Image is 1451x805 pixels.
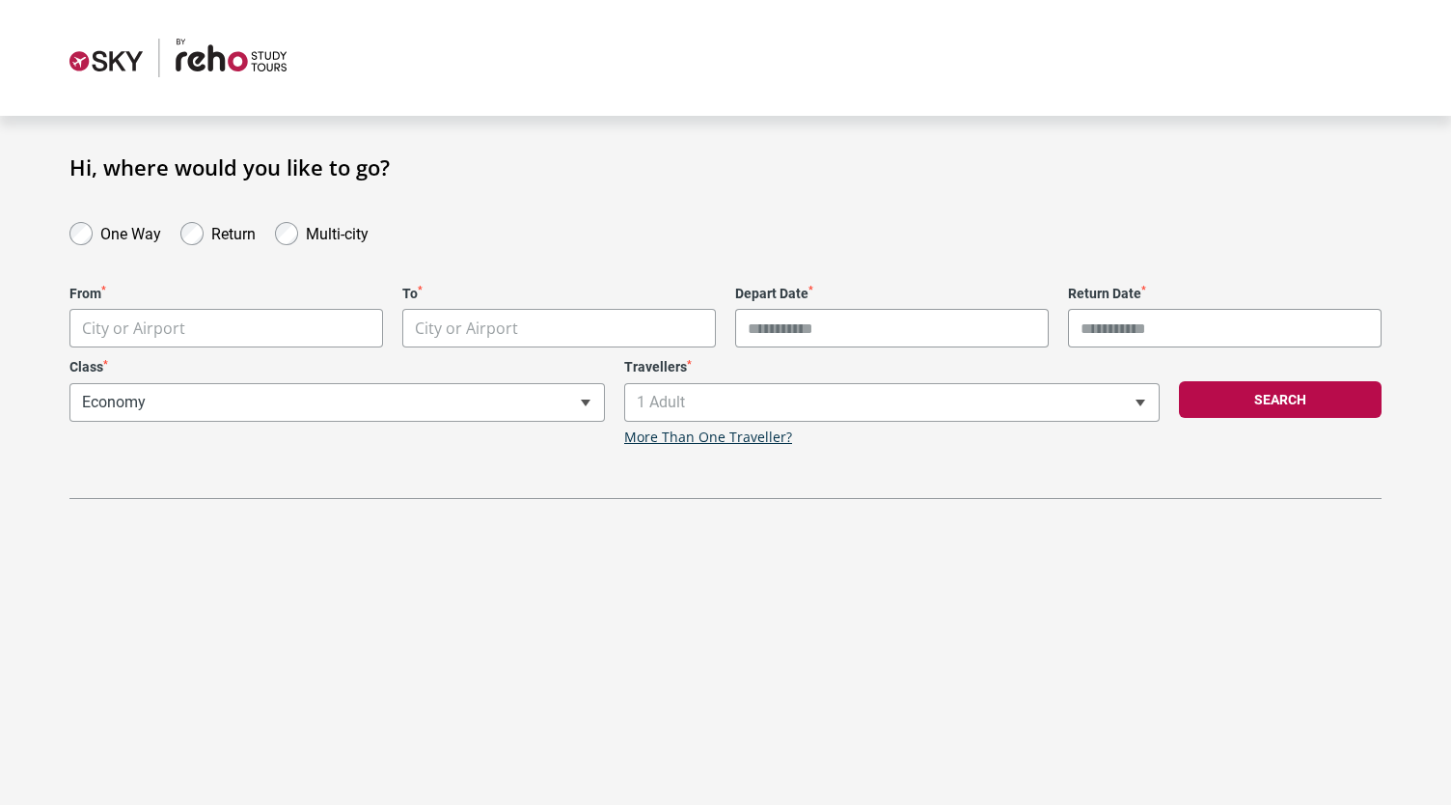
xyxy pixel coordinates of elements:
label: To [402,286,716,302]
button: Search [1179,381,1382,418]
h1: Hi, where would you like to go? [69,154,1382,180]
a: More Than One Traveller? [624,430,792,446]
span: City or Airport [415,318,518,339]
label: Return [211,220,256,243]
span: City or Airport [69,309,383,347]
label: Multi-city [306,220,369,243]
span: 1 Adult [624,383,1160,422]
span: City or Airport [403,310,715,347]
label: From [69,286,383,302]
label: Travellers [624,359,1160,375]
span: City or Airport [82,318,185,339]
label: Depart Date [735,286,1049,302]
label: Class [69,359,605,375]
span: Economy [70,384,604,421]
span: 1 Adult [625,384,1159,421]
label: One Way [100,220,161,243]
span: City or Airport [402,309,716,347]
label: Return Date [1068,286,1382,302]
span: Economy [69,383,605,422]
span: City or Airport [70,310,382,347]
